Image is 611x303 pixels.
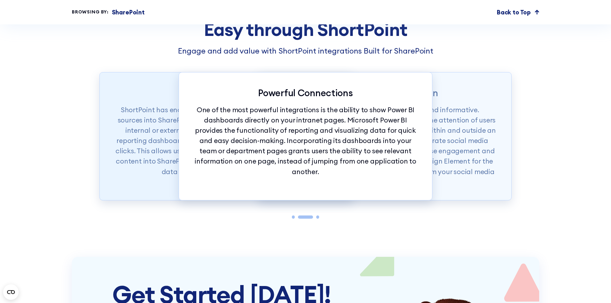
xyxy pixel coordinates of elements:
p: Powerful Connections [194,88,417,98]
iframe: Chat Widget [496,229,611,303]
div: Browsing by: [72,9,109,15]
p: One of the most powerful integrations is the ability to show Power BI dashboards directly on your... [194,105,417,177]
button: Open CMP widget [3,284,19,300]
div: Widget συνομιλίας [496,229,611,303]
p: Dynamic Content [115,88,337,98]
p: SharePoint [112,8,145,17]
h3: Engage and add value with ShortPoint integrations Built for SharePoint [99,45,512,57]
p: Back to Top [497,8,531,17]
a: Back to Top [497,8,539,17]
p: ShortPoint has enabled easy and seamless integration of content sources into SharePoint intranet ... [115,105,337,177]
